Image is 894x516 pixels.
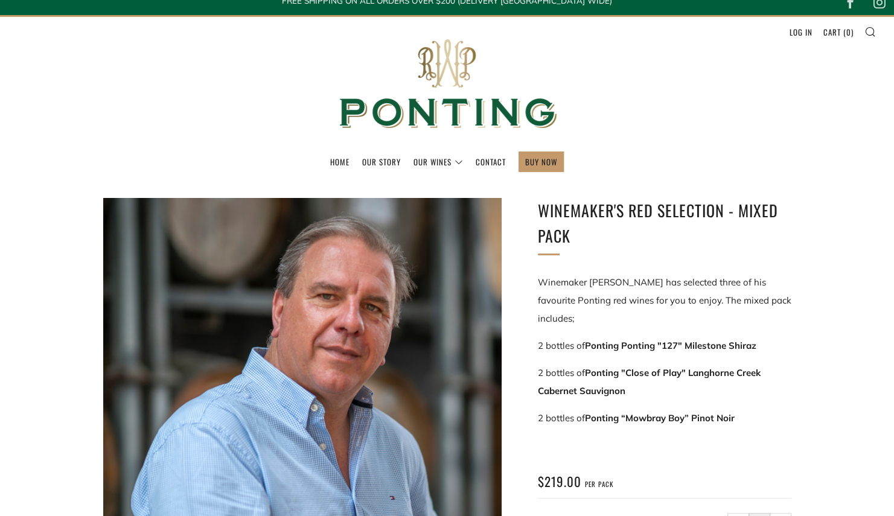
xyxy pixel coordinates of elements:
[585,412,735,424] strong: Ponting “Mowbray Boy” Pinot Noir
[330,152,350,171] a: Home
[413,152,463,171] a: Our Wines
[790,22,813,42] a: Log in
[538,198,791,248] h1: Winemaker's Red Selection - Mixed Pack
[538,337,791,355] p: 2 bottles of
[476,152,506,171] a: Contact
[585,340,756,351] strong: Ponting Ponting "127" Milestone Shiraz
[525,152,557,171] a: BUY NOW
[538,409,791,427] p: 2 bottles of
[327,17,568,151] img: Ponting Wines
[538,472,581,491] span: $219.00
[823,22,854,42] a: Cart (0)
[538,367,761,397] strong: Ponting "Close of Play" Langhorne Creek Cabernet Sauvignon
[585,480,613,489] span: per pack
[846,26,851,38] span: 0
[538,364,791,400] p: 2 bottles of
[362,152,401,171] a: Our Story
[538,273,791,328] p: Winemaker [PERSON_NAME] has selected three of his favourite Ponting red wines for you to enjoy. T...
